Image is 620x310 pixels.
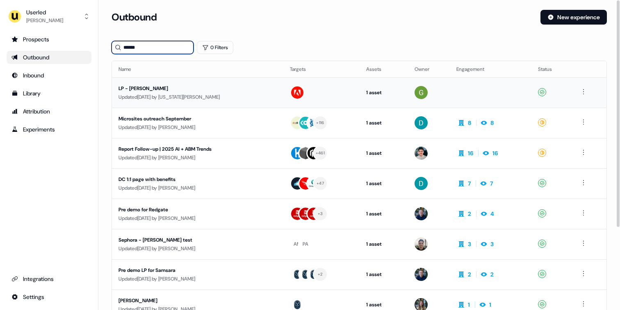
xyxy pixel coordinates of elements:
div: 1 asset [366,119,401,127]
a: Go to experiments [7,123,91,136]
button: Userled[PERSON_NAME] [7,7,91,26]
div: 1 asset [366,210,401,218]
div: + 2 [318,271,323,278]
div: 3 [490,240,494,248]
div: Microsites outreach September [119,115,274,123]
img: David [415,116,428,129]
a: Go to attribution [7,105,91,118]
div: + 3 [318,210,323,217]
div: 8 [468,119,471,127]
div: Updated [DATE] by [PERSON_NAME] [119,184,277,192]
div: Prospects [11,35,87,43]
th: Owner [408,61,450,77]
div: Updated [DATE] by [PERSON_NAME] [119,244,277,253]
div: 1 asset [366,270,401,278]
div: 2 [468,270,471,278]
div: [PERSON_NAME] [119,296,274,305]
img: Vincent [415,147,428,160]
div: Userled [26,8,63,16]
div: Pre demo LP for Samsara [119,266,274,274]
th: Engagement [450,61,531,77]
div: Updated [DATE] by [US_STATE][PERSON_NAME] [119,93,277,101]
div: Library [11,89,87,97]
img: James [415,207,428,220]
a: Go to templates [7,87,91,100]
div: 1 asset [366,149,401,157]
div: 2 [490,270,494,278]
div: 7 [490,179,493,188]
div: + 116 [316,119,324,127]
div: Pre demo for Redgate [119,206,274,214]
div: 16 [492,149,498,157]
div: 16 [468,149,473,157]
img: James [415,268,428,281]
div: 7 [468,179,471,188]
div: AM [294,240,301,248]
div: Updated [DATE] by [PERSON_NAME] [119,154,277,162]
div: 1 asset [366,301,401,309]
div: 2 [468,210,471,218]
div: + 461 [316,149,325,157]
div: Updated [DATE] by [PERSON_NAME] [119,275,277,283]
div: Attribution [11,107,87,115]
div: PA [303,240,308,248]
a: Go to integrations [7,290,91,303]
div: Experiments [11,125,87,134]
div: 8 [490,119,494,127]
div: Report Follow-up | 2025 AI + ABM Trends [119,145,274,153]
img: Georgia [415,86,428,99]
div: 1 asset [366,88,401,97]
div: LP - [PERSON_NAME] [119,84,274,93]
div: Integrations [11,275,87,283]
div: Updated [DATE] by [PERSON_NAME] [119,123,277,131]
div: 1 asset [366,240,401,248]
div: Sephora - [PERSON_NAME] test [119,236,274,244]
div: DC 1:1 page with benefits [119,175,274,183]
h3: Outbound [112,11,157,23]
div: [PERSON_NAME] [26,16,63,25]
div: 4 [490,210,494,218]
th: Assets [360,61,408,77]
div: Settings [11,293,87,301]
a: Go to integrations [7,272,91,285]
div: Updated [DATE] by [PERSON_NAME] [119,214,277,222]
div: 1 [468,301,470,309]
div: 1 asset [366,179,401,188]
th: Status [531,61,572,77]
th: Targets [283,61,360,77]
img: David [415,177,428,190]
button: New experience [540,10,607,25]
div: Outbound [11,53,87,61]
div: Inbound [11,71,87,79]
img: Ryan [415,238,428,251]
a: Go to prospects [7,33,91,46]
th: Name [112,61,283,77]
a: Go to outbound experience [7,51,91,64]
div: 3 [468,240,471,248]
div: 1 [489,301,491,309]
a: Go to Inbound [7,69,91,82]
button: 0 Filters [197,41,233,54]
div: + 47 [317,180,324,187]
